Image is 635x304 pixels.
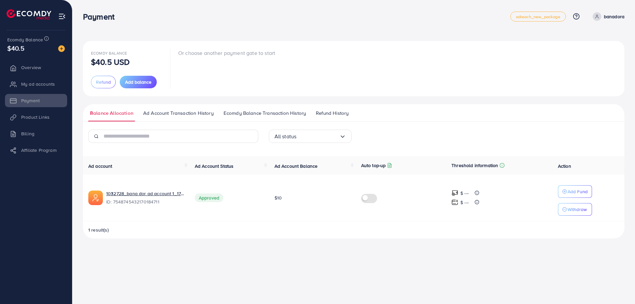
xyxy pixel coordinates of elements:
button: Withdraw [558,203,592,216]
span: Refund History [316,109,349,117]
button: Add Fund [558,185,592,198]
span: Approved [195,194,223,202]
div: <span class='underline'>1032728_bana dor ad account 1_1757579407255</span></br>7548745432170184711 [106,190,184,205]
button: Refund [91,76,116,88]
p: $ --- [460,198,469,206]
span: All status [275,131,297,142]
p: $ --- [460,189,469,197]
h3: Payment [83,12,120,22]
span: Ad Account Balance [275,163,318,169]
p: Withdraw [568,205,587,213]
span: $10 [275,195,282,201]
a: banadora [590,12,624,21]
img: ic-ads-acc.e4c84228.svg [88,191,103,205]
span: $40.5 [7,43,24,53]
img: top-up amount [451,190,458,196]
span: Ecomdy Balance Transaction History [224,109,306,117]
a: adreach_new_package [510,12,566,22]
span: adreach_new_package [516,15,560,19]
p: banadora [604,13,624,21]
img: top-up amount [451,199,458,206]
span: Balance Allocation [90,109,133,117]
span: ID: 7548745432170184711 [106,198,184,205]
p: Add Fund [568,188,588,195]
input: Search for option [296,131,339,142]
a: 1032728_bana dor ad account 1_1757579407255 [106,190,184,197]
span: Refund [96,79,111,85]
button: Add balance [120,76,157,88]
span: 1 result(s) [88,227,109,233]
span: Action [558,163,571,169]
div: Search for option [269,130,352,143]
p: Threshold information [451,161,498,169]
span: Ad Account Status [195,163,234,169]
span: Ad Account Transaction History [143,109,214,117]
span: Ecomdy Balance [7,36,43,43]
img: image [58,45,65,52]
span: Ad account [88,163,112,169]
img: menu [58,13,66,20]
img: logo [7,9,51,20]
p: $40.5 USD [91,58,130,66]
span: Ecomdy Balance [91,50,127,56]
p: Auto top-up [361,161,386,169]
p: Or choose another payment gate to start [178,49,275,57]
span: Add balance [125,79,151,85]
